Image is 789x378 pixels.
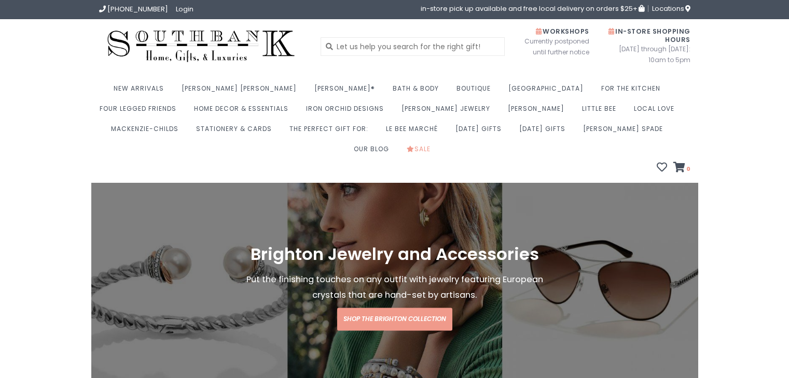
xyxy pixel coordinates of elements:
[652,4,690,13] span: Locations
[107,4,168,14] span: [PHONE_NUMBER]
[194,101,294,122] a: Home Decor & Essentials
[648,5,690,12] a: Locations
[100,101,182,122] a: Four Legged Friends
[456,81,496,101] a: Boutique
[314,81,380,101] a: [PERSON_NAME]®
[354,142,394,162] a: Our Blog
[246,274,543,301] span: Put the finishing touches on any outfit with jewelry featuring European crystals that are hand-se...
[99,27,303,66] img: Southbank Gift Company -- Home, Gifts, and Luxuries
[337,308,452,331] a: Shop the Brighton Collection
[608,27,690,44] span: In-Store Shopping Hours
[114,81,169,101] a: New Arrivals
[582,101,621,122] a: Little Bee
[407,142,436,162] a: Sale
[685,165,690,173] span: 0
[583,122,668,142] a: [PERSON_NAME] Spade
[605,43,690,65] span: [DATE] through [DATE]: 10am to 5pm
[508,101,570,122] a: [PERSON_NAME]
[519,122,571,142] a: [DATE] Gifts
[306,101,389,122] a: Iron Orchid Designs
[673,163,690,173] a: 0
[634,101,680,122] a: Local Love
[536,27,589,36] span: Workshops
[111,122,184,142] a: MacKenzie-Childs
[321,37,505,56] input: Let us help you search for the right gift!
[235,245,555,264] h1: Brighton Jewelry and Accessories
[99,4,168,14] a: [PHONE_NUMBER]
[182,81,302,101] a: [PERSON_NAME] [PERSON_NAME]
[176,4,193,14] a: Login
[421,5,644,12] span: in-store pick up available and free local delivery on orders $25+
[196,122,277,142] a: Stationery & Cards
[601,81,666,101] a: For the Kitchen
[289,122,373,142] a: The perfect gift for:
[386,122,443,142] a: Le Bee Marché
[511,36,589,57] span: Currently postponed until further notice
[402,101,495,122] a: [PERSON_NAME] Jewelry
[508,81,589,101] a: [GEOGRAPHIC_DATA]
[393,81,444,101] a: Bath & Body
[455,122,507,142] a: [DATE] Gifts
